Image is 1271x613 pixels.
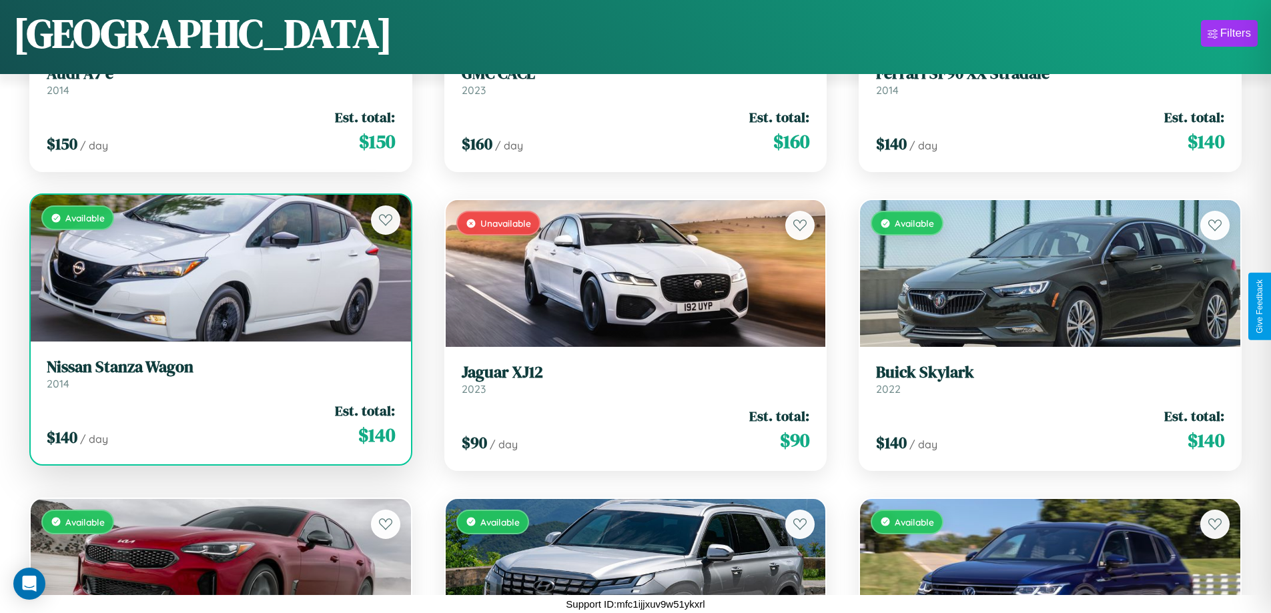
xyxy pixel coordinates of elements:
[13,6,392,61] h1: [GEOGRAPHIC_DATA]
[1220,27,1251,40] div: Filters
[47,83,69,97] span: 2014
[749,107,809,127] span: Est. total:
[462,382,486,396] span: 2023
[462,83,486,97] span: 2023
[335,107,395,127] span: Est. total:
[358,422,395,448] span: $ 140
[876,432,907,454] span: $ 140
[895,217,934,229] span: Available
[80,139,108,152] span: / day
[65,516,105,528] span: Available
[876,133,907,155] span: $ 140
[876,64,1224,97] a: Ferrari SF90 XX Stradale2014
[462,363,810,396] a: Jaguar XJ122023
[1188,427,1224,454] span: $ 140
[359,128,395,155] span: $ 150
[65,212,105,223] span: Available
[462,432,487,454] span: $ 90
[876,64,1224,83] h3: Ferrari SF90 XX Stradale
[909,438,937,451] span: / day
[876,382,901,396] span: 2022
[480,217,531,229] span: Unavailable
[495,139,523,152] span: / day
[47,358,395,390] a: Nissan Stanza Wagon2014
[462,64,810,83] h3: GMC CACL
[1255,279,1264,334] div: Give Feedback
[1164,107,1224,127] span: Est. total:
[47,377,69,390] span: 2014
[47,64,395,97] a: Audi A7 e2014
[876,363,1224,382] h3: Buick Skylark
[1188,128,1224,155] span: $ 140
[480,516,520,528] span: Available
[335,401,395,420] span: Est. total:
[909,139,937,152] span: / day
[47,426,77,448] span: $ 140
[462,64,810,97] a: GMC CACL2023
[876,363,1224,396] a: Buick Skylark2022
[490,438,518,451] span: / day
[780,427,809,454] span: $ 90
[876,83,899,97] span: 2014
[47,133,77,155] span: $ 150
[566,595,705,613] p: Support ID: mfc1ijjxuv9w51ykxrl
[47,64,395,83] h3: Audi A7 e
[773,128,809,155] span: $ 160
[462,363,810,382] h3: Jaguar XJ12
[13,568,45,600] div: Open Intercom Messenger
[895,516,934,528] span: Available
[80,432,108,446] span: / day
[1201,20,1258,47] button: Filters
[749,406,809,426] span: Est. total:
[47,358,395,377] h3: Nissan Stanza Wagon
[462,133,492,155] span: $ 160
[1164,406,1224,426] span: Est. total:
